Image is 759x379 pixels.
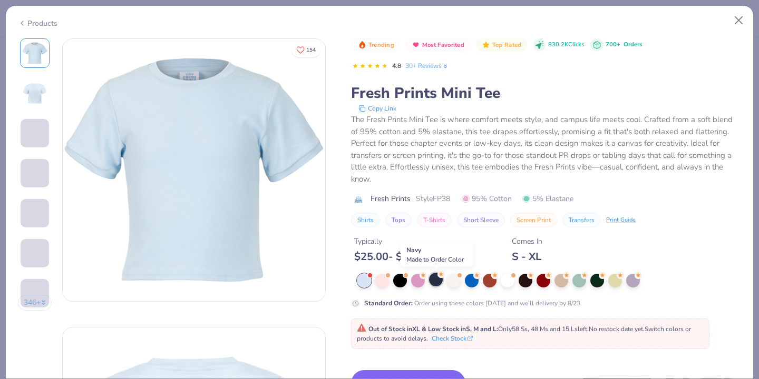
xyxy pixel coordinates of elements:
strong: Out of Stock in XL [368,325,422,333]
div: Comes In [512,236,542,247]
span: Fresh Prints [371,193,411,204]
span: Only 58 Ss, 48 Ms and 15 Ls left. Switch colors or products to avoid delays. [357,325,691,343]
span: Made to Order Color [406,255,464,264]
img: Top Rated sort [482,41,490,49]
button: Check Stock [432,334,473,343]
div: S - XL [512,250,542,263]
span: 830.2K Clicks [548,41,584,49]
div: Order using these colors [DATE] and we’ll delivery by 8/23. [364,298,582,308]
button: Shirts [351,213,380,227]
img: User generated content [21,227,22,256]
span: 154 [306,47,316,53]
strong: Standard Order : [364,299,413,307]
img: Most Favorited sort [412,41,420,49]
img: User generated content [21,147,22,176]
img: Front [22,41,47,66]
span: No restock date yet. [589,325,645,333]
span: Style FP38 [416,193,450,204]
span: Top Rated [492,42,522,48]
button: Short Sleeve [457,213,505,227]
span: Orders [624,41,642,48]
div: Fresh Prints Mini Tee [351,83,741,103]
button: T-Shirts [417,213,452,227]
div: 700+ [606,41,642,49]
img: User generated content [21,307,22,336]
div: Typically [354,236,441,247]
button: Badge Button [476,38,527,52]
a: 30+ Reviews [405,61,449,71]
strong: & Low Stock in S, M and L : [422,325,498,333]
div: The Fresh Prints Mini Tee is where comfort meets style, and campus life meets cool. Crafted from ... [351,114,741,185]
button: 346+ [18,295,52,311]
span: 4.8 [392,62,401,70]
div: Products [18,18,57,29]
button: Badge Button [406,38,470,52]
span: 5% Elastane [522,193,573,204]
button: Close [729,11,749,31]
img: Front [63,39,325,301]
img: User generated content [21,267,22,296]
img: User generated content [21,187,22,216]
button: Screen Print [510,213,557,227]
button: copy to clipboard [355,103,400,114]
button: Tops [385,213,412,227]
div: Print Guide [606,216,636,225]
img: brand logo [351,195,365,204]
button: Badge Button [352,38,400,52]
span: Trending [368,42,394,48]
div: Navy [401,243,473,267]
div: 4.8 Stars [352,58,388,75]
button: Like [291,42,320,57]
span: 95% Cotton [462,193,512,204]
img: Trending sort [358,41,366,49]
button: Transfers [562,213,601,227]
img: Back [22,81,47,106]
div: $ 25.00 - $ 34.00 [354,250,441,263]
span: Most Favorited [422,42,464,48]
